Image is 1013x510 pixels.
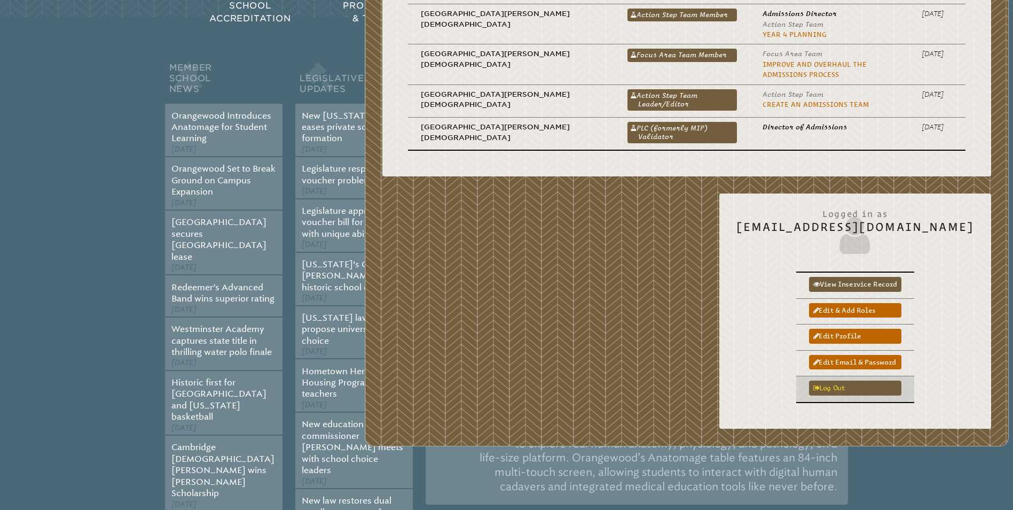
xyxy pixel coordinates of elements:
[763,60,867,79] a: Improve and Overhaul the Admissions Process
[809,381,901,395] a: Log out
[171,145,197,154] span: [DATE]
[171,217,266,261] a: [GEOGRAPHIC_DATA] secures [GEOGRAPHIC_DATA] lease
[763,30,827,38] a: Year 4 planning
[736,203,974,257] h2: [EMAIL_ADDRESS][DOMAIN_NAME]
[171,198,197,207] span: [DATE]
[922,89,953,99] p: [DATE]
[627,49,737,61] a: Focus Area Team Member
[171,377,266,422] a: Historic first for [GEOGRAPHIC_DATA] and [US_STATE] basketball
[302,313,404,346] a: [US_STATE] lawmakers propose universal school choice
[627,89,737,111] a: Action Step Team Leader/Editor
[763,122,896,132] p: Director of Admissions
[295,60,413,104] h2: Legislative Updates
[171,442,274,498] a: Cambridge [DEMOGRAPHIC_DATA][PERSON_NAME] wins [PERSON_NAME] Scholarship
[302,164,397,185] a: Legislature responds to voucher problems
[922,122,953,132] p: [DATE]
[171,164,276,197] a: Orangewood Set to Break Ground on Campus Expansion
[763,50,822,58] span: Focus Area Team
[302,259,405,292] a: [US_STATE]’s Governor [PERSON_NAME] signs historic school choice bill
[171,305,197,314] span: [DATE]
[343,1,499,24] span: Professional Development & Teacher Certification
[763,20,823,28] span: Action Step Team
[809,329,901,343] a: Edit profile
[302,366,406,399] a: Hometown Heroes Housing Program open to teachers
[627,9,737,21] a: Action Step Team Member
[165,60,282,104] h2: Member School News
[627,122,737,143] a: PLC (formerly MIP) Validator
[736,203,974,220] span: Logged in as
[171,358,197,367] span: [DATE]
[171,282,274,304] a: Redeemer’s Advanced Band wins superior rating
[421,9,602,29] p: [GEOGRAPHIC_DATA][PERSON_NAME][DEMOGRAPHIC_DATA]
[809,303,901,318] a: Edit & add roles
[421,49,602,69] p: [GEOGRAPHIC_DATA][PERSON_NAME][DEMOGRAPHIC_DATA]
[302,187,327,196] span: [DATE]
[302,111,390,144] a: New [US_STATE] law eases private school formation
[922,9,953,19] p: [DATE]
[763,90,823,98] span: Action Step Team
[421,122,602,143] p: [GEOGRAPHIC_DATA][PERSON_NAME][DEMOGRAPHIC_DATA]
[171,263,197,272] span: [DATE]
[302,293,327,303] span: [DATE]
[171,500,197,509] span: [DATE]
[302,206,401,239] a: Legislature approves voucher bill for students with unique abilities
[302,347,327,356] span: [DATE]
[436,418,837,498] p: Orangewood recently partnered with Anatomage to allow students to explore real human anatomy, phy...
[302,240,327,249] span: [DATE]
[809,277,901,291] a: View inservice record
[302,477,327,486] span: [DATE]
[763,9,896,19] p: Admissions Director
[209,1,290,24] span: School Accreditation
[171,111,271,144] a: Orangewood Introduces Anatomage for Student Learning
[809,355,901,369] a: Edit email & password
[171,324,272,357] a: Westminster Academy captures state title in thrilling water polo finale
[171,423,197,432] span: [DATE]
[922,49,953,59] p: [DATE]
[421,89,602,110] p: [GEOGRAPHIC_DATA][PERSON_NAME][DEMOGRAPHIC_DATA]
[302,419,403,475] a: New education commissioner [PERSON_NAME] meets with school choice leaders
[302,400,327,409] span: [DATE]
[763,101,869,109] a: Create an Admissions Team
[302,145,327,154] span: [DATE]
